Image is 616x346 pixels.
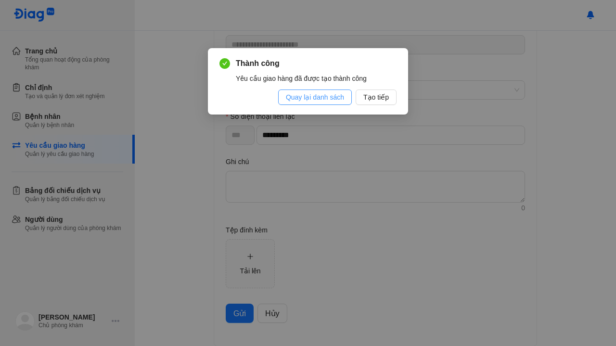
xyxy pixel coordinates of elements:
span: check-circle [219,58,230,69]
button: Quay lại danh sách [278,90,352,105]
button: Tạo tiếp [356,90,397,105]
div: Yêu cầu giao hàng đã được tạo thành công [236,73,397,84]
span: Quay lại danh sách [286,92,344,103]
span: Tạo tiếp [363,92,389,103]
span: Thành công [236,58,397,69]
